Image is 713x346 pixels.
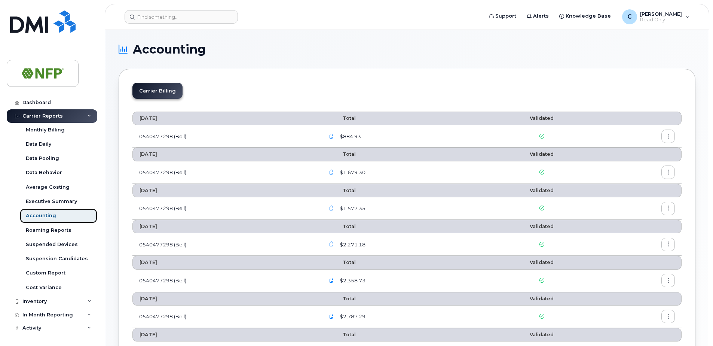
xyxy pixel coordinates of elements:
td: 0540477298 (Bell) [132,125,318,148]
th: Validated [484,112,599,125]
span: Total [325,224,356,229]
th: [DATE] [132,148,318,161]
th: Validated [484,292,599,306]
span: $2,271.18 [338,241,365,248]
th: [DATE] [132,112,318,125]
span: $1,679.30 [338,169,365,176]
span: $2,787.29 [338,313,365,320]
td: 0540477298 (Bell) [132,270,318,292]
th: [DATE] [132,184,318,197]
span: Total [325,259,356,265]
span: Total [325,115,356,121]
th: Validated [484,148,599,161]
td: 0540477298 (Bell) [132,197,318,220]
span: Total [325,188,356,193]
th: [DATE] [132,256,318,269]
td: 0540477298 (Bell) [132,233,318,256]
span: Accounting [133,44,206,55]
span: $884.93 [338,133,361,140]
span: Total [325,151,356,157]
span: Total [325,296,356,301]
th: Validated [484,256,599,269]
span: $2,358.73 [338,277,365,284]
th: Validated [484,184,599,197]
th: [DATE] [132,328,318,342]
span: Total [325,332,356,337]
th: Validated [484,328,599,342]
td: 0540477298 (Bell) [132,161,318,184]
td: 0540477298 (Bell) [132,306,318,328]
th: [DATE] [132,292,318,306]
th: Validated [484,220,599,233]
th: [DATE] [132,220,318,233]
span: $1,577.35 [338,205,365,212]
